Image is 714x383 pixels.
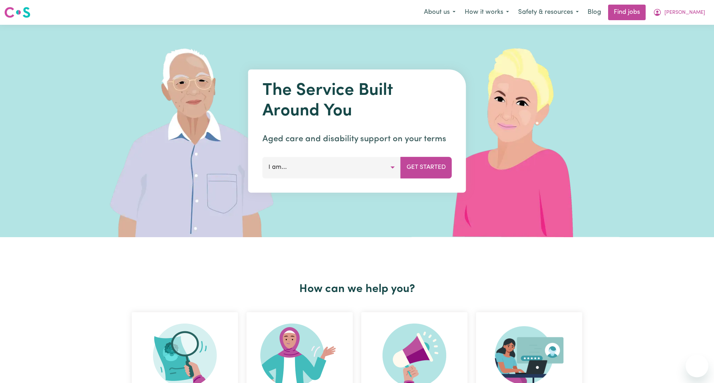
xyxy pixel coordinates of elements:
[401,157,452,178] button: Get Started
[608,5,646,20] a: Find jobs
[648,5,710,20] button: My Account
[4,4,30,21] a: Careseekers logo
[583,5,605,20] a: Blog
[4,6,30,19] img: Careseekers logo
[262,157,401,178] button: I am...
[460,5,514,20] button: How it works
[664,9,705,17] span: [PERSON_NAME]
[262,81,452,121] h1: The Service Built Around You
[686,355,708,377] iframe: Button to launch messaging window
[419,5,460,20] button: About us
[127,282,586,296] h2: How can we help you?
[514,5,583,20] button: Safety & resources
[262,133,452,145] p: Aged care and disability support on your terms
